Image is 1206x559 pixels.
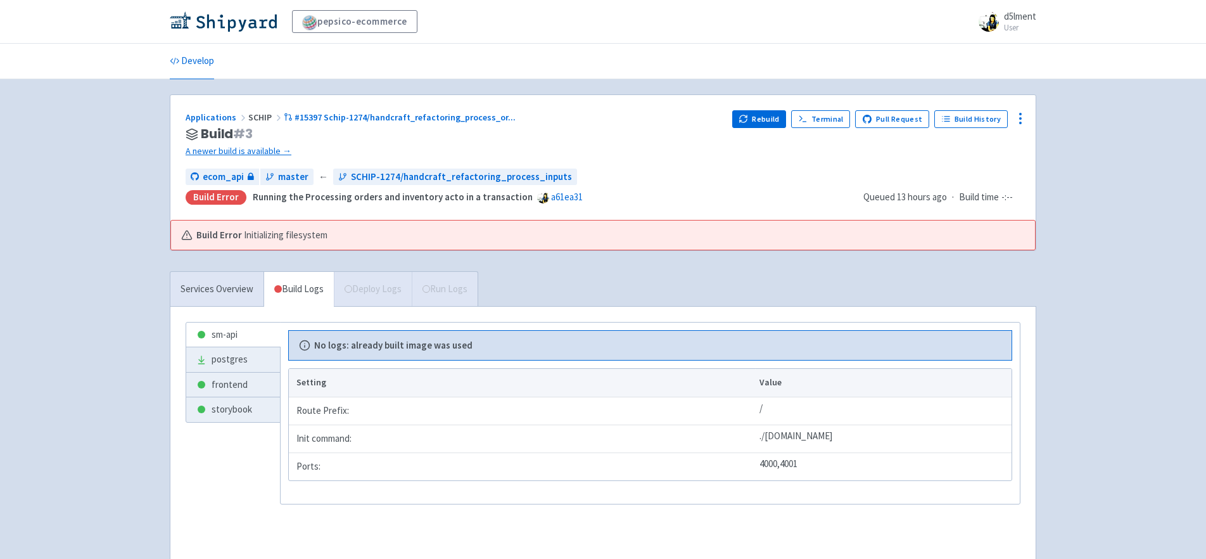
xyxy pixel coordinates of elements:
div: · [863,190,1020,205]
button: Rebuild [732,110,787,128]
a: #15397 Schip-1274/handcraft_refactoring_process_or... [284,112,517,123]
td: 4000,4001 [755,453,1012,480]
a: ecom_api [186,169,259,186]
td: Init command: [289,425,755,453]
a: sm-api [186,323,280,347]
a: Develop [170,44,214,79]
a: frontend [186,373,280,397]
a: d5lment User [971,11,1036,32]
a: Pull Request [855,110,929,128]
b: Build Error [196,228,242,243]
td: Route Prefix: [289,397,755,425]
span: SCHIP-1274/handcraft_refactoring_process_inputs [351,170,572,184]
a: Terminal [791,110,850,128]
span: -:-- [1001,190,1013,205]
div: Build Error [186,190,246,205]
img: Shipyard logo [170,11,277,32]
th: Setting [289,369,755,397]
strong: Running the Processing orders and inventory acto in a transaction [253,191,533,203]
a: postgres [186,347,280,372]
time: 13 hours ago [897,191,947,203]
span: Build [201,127,253,141]
span: Initializing filesystem [244,228,327,243]
span: # 3 [233,125,253,143]
small: User [1004,23,1036,32]
a: Build History [934,110,1008,128]
span: Build time [959,190,999,205]
a: Services Overview [170,272,263,307]
a: storybook [186,397,280,422]
a: Applications [186,112,248,123]
span: #15397 Schip-1274/handcraft_refactoring_process_or ... [295,112,516,123]
span: master [278,170,308,184]
span: SCHIP [248,112,284,123]
a: Build Logs [264,272,334,307]
td: ./[DOMAIN_NAME] [755,425,1012,453]
span: d5lment [1004,10,1036,22]
a: pepsico-ecommerce [292,10,417,33]
span: ← [319,170,328,184]
a: a61ea31 [551,191,583,203]
a: A newer build is available → [186,144,722,158]
span: Queued [863,191,947,203]
a: master [260,169,314,186]
a: SCHIP-1274/handcraft_refactoring_process_inputs [333,169,577,186]
th: Value [755,369,1012,397]
span: ecom_api [203,170,244,184]
b: No logs: already built image was used [314,338,473,353]
td: Ports: [289,453,755,480]
td: / [755,397,1012,425]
